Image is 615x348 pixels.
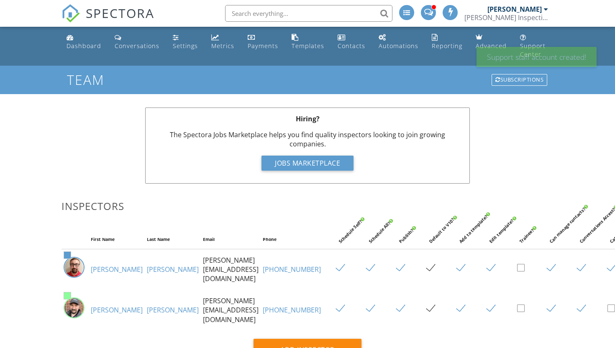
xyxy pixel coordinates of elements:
div: Conversations [115,42,159,50]
img: The Best Home Inspection Software - Spectora [61,4,80,23]
p: The Spectora Jobs Marketplace helps you find quality inspectors looking to join growing companies. [152,130,463,149]
div: Dashboard [67,42,101,50]
a: [PHONE_NUMBER] [263,305,321,315]
p: Hiring? [152,114,463,123]
a: Subscriptions [491,73,548,87]
div: Edit template? [488,193,539,245]
a: SPECTORA [61,11,154,29]
a: Advanced [472,30,510,54]
div: Schedule Self? [337,193,389,245]
div: Metrics [211,42,234,50]
div: Support staff account created! [477,47,597,67]
a: [PERSON_NAME] [91,305,143,315]
div: Default to V10? [428,193,479,245]
th: First Name [89,230,145,249]
a: [PHONE_NUMBER] [263,265,321,274]
div: Reporting [432,42,462,50]
div: Trainee? [518,193,569,245]
a: Settings [169,30,201,54]
th: Last Name [145,230,201,249]
td: [PERSON_NAME][EMAIL_ADDRESS][DOMAIN_NAME] [201,249,261,290]
a: [PERSON_NAME] [91,265,143,274]
a: [PERSON_NAME] [147,265,199,274]
div: Schedule All? [367,193,419,245]
img: download.png [64,257,85,278]
div: Add to template? [458,193,509,245]
input: Search everything... [225,5,392,22]
div: Payments [248,42,278,50]
td: [PERSON_NAME][EMAIL_ADDRESS][DOMAIN_NAME] [201,290,261,330]
a: Reporting [428,30,466,54]
th: Email [201,230,261,249]
a: Conversations [111,30,163,54]
a: Metrics [208,30,238,54]
div: Advanced [476,42,507,50]
div: Settings [173,42,198,50]
div: Publish? [397,193,449,245]
a: Jobs Marketplace [261,161,354,170]
img: 74ac994c70aa42f09ded74444fb0f021.jpeg [64,297,85,318]
div: Can manage contacts? [548,193,600,245]
a: Dashboard [63,30,105,54]
th: Phone [261,230,323,249]
a: Support Center [517,30,552,62]
a: Contacts [334,30,369,54]
h3: Inspectors [61,200,553,212]
div: [PERSON_NAME] [487,5,542,13]
div: Homer Inspection Services [464,13,548,22]
div: Jobs Marketplace [261,156,354,171]
div: Templates [292,42,324,50]
a: [PERSON_NAME] [147,305,199,315]
a: Templates [288,30,328,54]
a: Automations (Advanced) [375,30,422,54]
a: Payments [244,30,282,54]
div: Contacts [338,42,365,50]
div: Subscriptions [492,74,547,86]
div: Automations [379,42,418,50]
span: SPECTORA [86,4,154,22]
h1: Team [67,72,548,87]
